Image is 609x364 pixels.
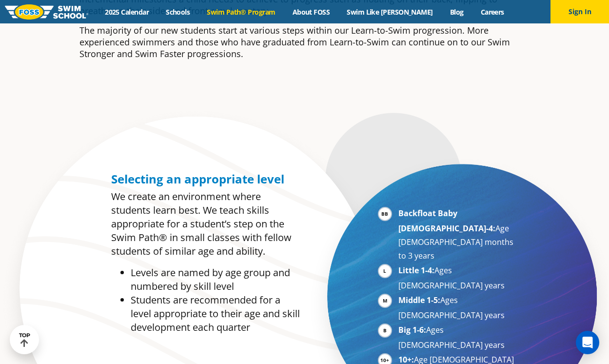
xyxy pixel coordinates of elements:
[79,24,530,60] p: The majority of our new students start at various steps within our Learn-to-Swim progression. Mor...
[5,4,88,20] img: FOSS Swim School Logo
[131,293,300,334] li: Students are recommended for a level appropriate to their age and skill development each quarter
[131,266,300,293] li: Levels are named by age group and numbered by skill level
[19,332,30,347] div: TOP
[398,265,434,276] strong: Little 1-4:
[441,7,472,17] a: Blog
[198,7,284,17] a: Swim Path® Program
[284,7,338,17] a: About FOSS
[398,208,495,234] strong: Backfloat Baby [DEMOGRAPHIC_DATA]-4:
[338,7,442,17] a: Swim Like [PERSON_NAME]
[157,7,198,17] a: Schools
[398,206,518,263] li: Age [DEMOGRAPHIC_DATA] months to 3 years
[398,263,518,292] li: Ages [DEMOGRAPHIC_DATA] years
[398,295,440,305] strong: Middle 1-5:
[111,171,284,187] span: Selecting an appropriate level
[398,323,518,352] li: Ages [DEMOGRAPHIC_DATA] years
[97,7,157,17] a: 2025 Calendar
[576,331,599,354] div: Open Intercom Messenger
[472,7,512,17] a: Careers
[398,293,518,322] li: Ages [DEMOGRAPHIC_DATA] years
[111,190,300,258] p: We create an environment where students learn best. We teach skills appropriate for a student’s s...
[398,324,426,335] strong: Big 1-6:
